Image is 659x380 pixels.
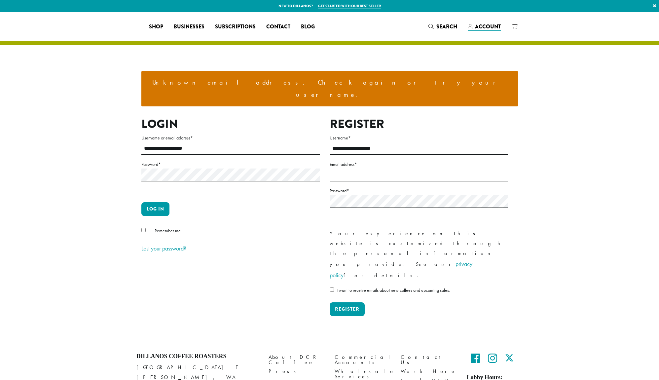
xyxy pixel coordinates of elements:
[475,23,501,30] span: Account
[330,287,334,292] input: I want to receive emails about new coffees and upcoming sales.
[330,229,508,281] p: Your experience on this website is customized through the personal information you provide. See o...
[330,260,472,279] a: privacy policy
[141,245,186,252] a: Lost your password?
[401,353,457,367] a: Contact Us
[149,23,163,31] span: Shop
[155,228,181,234] span: Remember me
[423,21,462,32] a: Search
[330,160,508,169] label: Email address
[141,134,320,142] label: Username or email address
[141,117,320,131] h2: Login
[318,3,381,9] a: Get started with our best seller
[269,367,325,376] a: Press
[337,287,450,293] span: I want to receive emails about new coffees and upcoming sales.
[141,160,320,169] label: Password
[141,202,169,216] button: Log in
[136,353,259,360] h4: Dillanos Coffee Roasters
[330,117,508,131] h2: Register
[330,187,508,195] label: Password
[266,23,290,31] span: Contact
[330,302,365,316] button: Register
[436,23,457,30] span: Search
[330,134,508,142] label: Username
[174,23,204,31] span: Businesses
[269,353,325,367] a: About DCR Coffee
[144,21,168,32] a: Shop
[301,23,315,31] span: Blog
[401,367,457,376] a: Work Here
[335,353,391,367] a: Commercial Accounts
[147,76,513,101] li: Unknown email address. Check again or try your username.
[215,23,256,31] span: Subscriptions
